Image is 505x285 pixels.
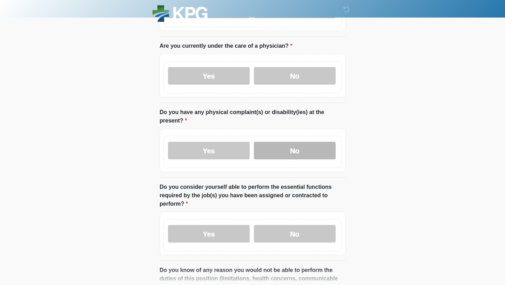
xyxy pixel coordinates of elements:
label: No [254,67,336,85]
label: Do you have any physical complaint(s) or disability(ies) at the present? [160,108,345,125]
label: Yes [168,142,250,159]
img: KPG Healthcare Logo [153,5,208,24]
label: No [254,142,336,159]
label: Yes [168,225,250,243]
label: No [254,225,336,243]
label: Yes [168,67,250,85]
label: Do you consider yourself able to perform the essential functions required by the job(s) you have ... [160,183,345,208]
label: Are you currently under the care of a physician? [160,42,292,50]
